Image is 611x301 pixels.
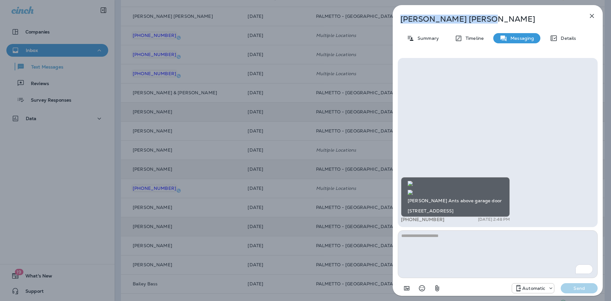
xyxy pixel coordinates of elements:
p: Messaging [507,36,534,41]
span: [PHONE_NUMBER] [401,217,444,222]
p: Details [558,36,576,41]
div: [PERSON_NAME] Ants above garage door [STREET_ADDRESS] [401,177,510,217]
p: Automatic [522,286,545,291]
p: Summary [414,36,439,41]
p: Timeline [462,36,484,41]
textarea: To enrich screen reader interactions, please activate Accessibility in Grammarly extension settings [398,230,598,278]
p: [DATE] 2:48 PM [478,217,510,222]
img: twilio-download [408,190,413,195]
button: Add in a premade template [400,282,413,295]
p: [PERSON_NAME] [PERSON_NAME] [400,15,574,24]
button: Select an emoji [416,282,428,295]
img: twilio-download [408,181,413,186]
